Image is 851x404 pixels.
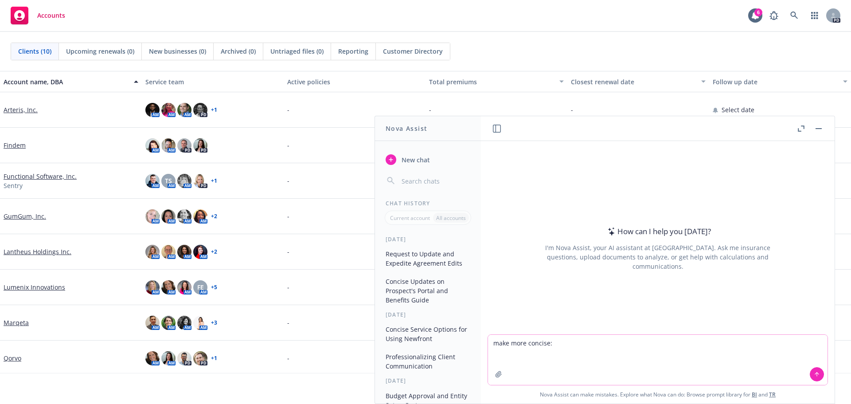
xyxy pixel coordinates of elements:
img: photo [177,351,191,365]
span: - [287,247,289,256]
a: + 2 [211,214,217,219]
button: Active policies [284,71,425,92]
span: New businesses (0) [149,47,206,56]
a: Lumenix Innovations [4,282,65,292]
a: Functional Software, Inc. [4,172,77,181]
span: Clients (10) [18,47,51,56]
span: FE [197,282,204,292]
img: photo [161,103,176,117]
span: Nova Assist can make mistakes. Explore what Nova can do: Browse prompt library for and [484,385,831,404]
a: Qorvo [4,353,21,363]
button: Follow up date [709,71,851,92]
img: photo [177,209,191,224]
span: - [571,105,573,114]
div: [DATE] [375,235,481,243]
img: photo [145,351,160,365]
a: + 1 [211,107,217,113]
a: + 5 [211,285,217,290]
h1: Nova Assist [386,124,427,133]
span: Archived (0) [221,47,256,56]
a: Arteris, Inc. [4,105,38,114]
img: photo [177,138,191,153]
input: Search chats [400,175,470,187]
div: Follow up date [713,77,838,86]
span: - [287,105,289,114]
div: Total premiums [429,77,554,86]
a: + 2 [211,249,217,255]
img: photo [177,103,191,117]
span: Reporting [338,47,368,56]
div: Active policies [287,77,422,86]
img: photo [145,280,160,294]
img: photo [145,138,160,153]
textarea: make more concise: [488,335,828,385]
button: Total premiums [425,71,567,92]
span: Select date [722,105,754,114]
img: photo [177,316,191,330]
img: photo [193,245,207,259]
div: [DATE] [375,377,481,384]
div: I'm Nova Assist, your AI assistant at [GEOGRAPHIC_DATA]. Ask me insurance questions, upload docum... [533,243,782,271]
button: Service team [142,71,284,92]
span: - [429,105,431,114]
span: Sentry [4,181,23,190]
div: How can I help you [DATE]? [605,226,711,237]
img: photo [193,351,207,365]
img: photo [161,138,176,153]
p: Current account [390,214,430,222]
img: photo [161,351,176,365]
button: New chat [382,152,474,168]
span: - [287,318,289,327]
span: - [287,176,289,185]
a: Switch app [806,7,824,24]
div: Closest renewal date [571,77,696,86]
img: photo [145,174,160,188]
div: Account name, DBA [4,77,129,86]
span: - [287,212,289,221]
span: - [287,282,289,292]
button: Concise Updates on Prospect's Portal and Benefits Guide [382,274,474,307]
img: photo [161,316,176,330]
button: Concise Service Options for Using Newfront [382,322,474,346]
a: + 3 [211,320,217,326]
div: Chat History [375,200,481,207]
div: [DATE] [375,311,481,318]
span: New chat [400,155,430,165]
a: BI [752,391,757,398]
img: photo [161,280,176,294]
p: All accounts [436,214,466,222]
a: Search [785,7,803,24]
img: photo [177,245,191,259]
a: + 1 [211,178,217,184]
div: 6 [754,8,762,16]
img: photo [193,174,207,188]
img: photo [161,209,176,224]
img: photo [193,103,207,117]
img: photo [193,316,207,330]
a: + 1 [211,356,217,361]
img: photo [177,174,191,188]
button: Request to Update and Expedite Agreement Edits [382,247,474,271]
span: Untriaged files (0) [270,47,324,56]
img: photo [177,280,191,294]
button: Professionalizing Client Communication [382,349,474,373]
a: Findem [4,141,26,150]
img: photo [145,209,160,224]
span: Customer Directory [383,47,443,56]
img: photo [145,103,160,117]
img: photo [145,245,160,259]
img: photo [161,245,176,259]
a: Report a Bug [765,7,783,24]
span: Upcoming renewals (0) [66,47,134,56]
img: photo [145,316,160,330]
img: photo [193,209,207,224]
div: Service team [145,77,280,86]
span: TS [165,176,172,185]
span: Accounts [37,12,65,19]
img: photo [193,138,207,153]
button: Closest renewal date [567,71,709,92]
a: Accounts [7,3,69,28]
a: GumGum, Inc. [4,212,46,221]
span: - [287,141,289,150]
a: TR [769,391,776,398]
